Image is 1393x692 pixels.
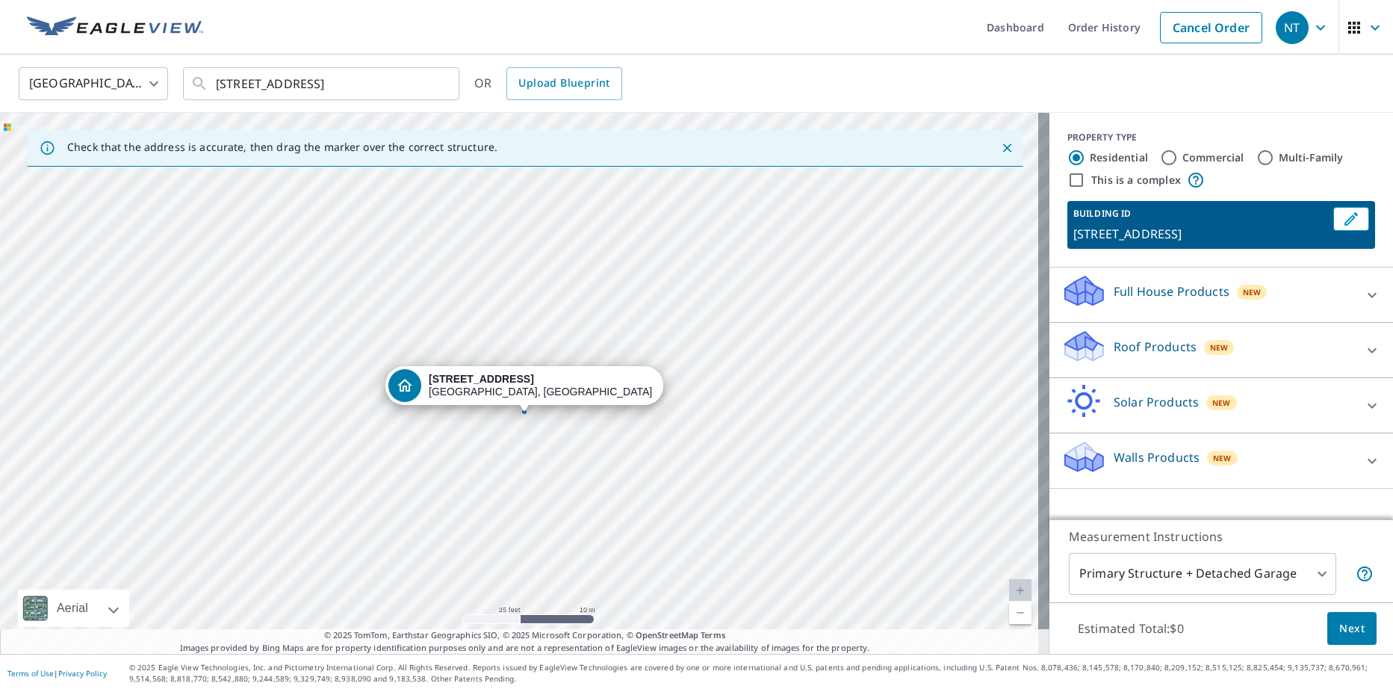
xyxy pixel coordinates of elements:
[1090,150,1148,165] label: Residential
[1114,448,1200,466] p: Walls Products
[1066,612,1196,645] p: Estimated Total: $0
[1114,393,1199,411] p: Solar Products
[67,140,497,154] p: Check that the address is accurate, then drag the marker over the correct structure.
[1061,274,1381,316] div: Full House ProductsNew
[52,590,93,627] div: Aerial
[385,366,663,413] div: Dropped pin, building 1, Residential property, 229 S 40th St Tacoma, WA 98418
[1356,565,1374,583] span: Your report will include the primary structure and a detached garage if one exists.
[1069,553,1336,595] div: Primary Structure + Detached Garage
[1009,602,1031,624] a: Current Level 20, Zoom Out
[1073,225,1327,243] p: [STREET_ADDRESS]
[7,669,107,678] p: |
[7,668,54,679] a: Terms of Use
[429,373,534,385] strong: [STREET_ADDRESS]
[216,63,429,105] input: Search by address or latitude-longitude
[58,668,107,679] a: Privacy Policy
[1073,207,1131,220] p: BUILDING ID
[1067,131,1375,144] div: PROPERTY TYPE
[19,63,168,105] div: [GEOGRAPHIC_DATA]
[1061,439,1381,482] div: Walls ProductsNew
[18,590,129,627] div: Aerial
[129,662,1386,685] p: © 2025 Eagle View Technologies, Inc. and Pictometry International Corp. All Rights Reserved. Repo...
[1276,11,1309,44] div: NT
[1091,173,1181,188] label: This is a complex
[1243,286,1262,298] span: New
[474,67,622,100] div: OR
[1210,342,1229,353] span: New
[1061,384,1381,427] div: Solar ProductsNew
[1339,620,1365,638] span: Next
[997,138,1017,158] button: Close
[1114,338,1197,356] p: Roof Products
[1009,579,1031,602] a: Current Level 20, Zoom In Disabled
[1061,329,1381,371] div: Roof ProductsNew
[1114,282,1229,300] p: Full House Products
[1212,397,1231,409] span: New
[1182,150,1244,165] label: Commercial
[518,74,609,93] span: Upload Blueprint
[636,629,698,640] a: OpenStreetMap
[429,373,653,398] div: [GEOGRAPHIC_DATA], [GEOGRAPHIC_DATA] 98418
[701,629,725,640] a: Terms
[1333,207,1369,231] button: Edit building 1
[1327,612,1377,646] button: Next
[506,67,621,100] a: Upload Blueprint
[1160,12,1262,43] a: Cancel Order
[1069,528,1374,546] p: Measurement Instructions
[1279,150,1344,165] label: Multi-Family
[1213,452,1232,464] span: New
[324,629,725,642] span: © 2025 TomTom, Earthstar Geographics SIO, © 2025 Microsoft Corporation, ©
[27,16,203,39] img: EV Logo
